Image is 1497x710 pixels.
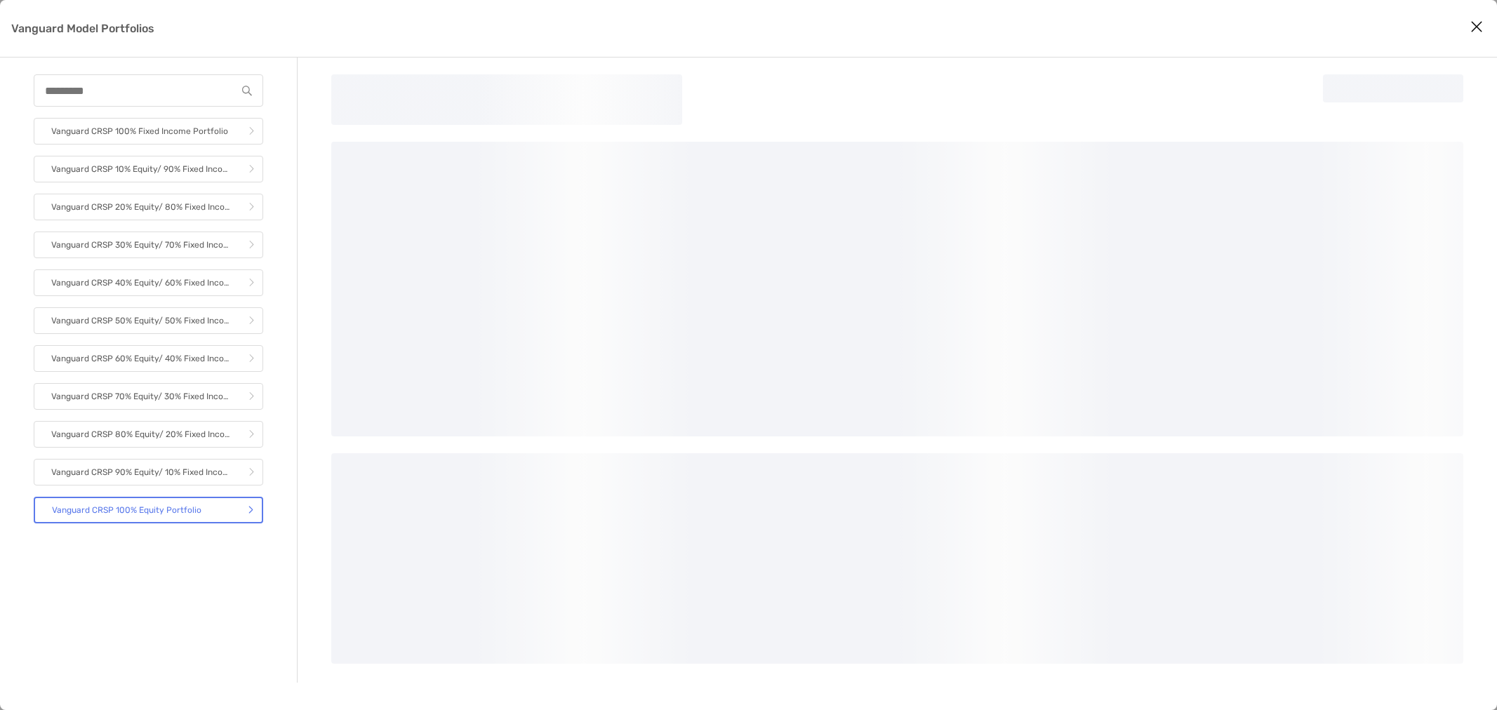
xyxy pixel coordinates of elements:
[51,350,230,368] p: Vanguard CRSP 60% Equity/ 40% Fixed Income Portfolio
[1466,17,1487,38] button: Close modal
[51,426,230,443] p: Vanguard CRSP 80% Equity/ 20% Fixed Income Portfolio
[34,459,263,485] a: Vanguard CRSP 90% Equity/ 10% Fixed Income Portfolio
[51,123,228,140] p: Vanguard CRSP 100% Fixed Income Portfolio
[51,312,230,330] p: Vanguard CRSP 50% Equity/ 50% Fixed Income Portfolio
[242,86,252,96] img: input icon
[34,194,263,220] a: Vanguard CRSP 20% Equity/ 80% Fixed Income Portfolio
[51,274,230,292] p: Vanguard CRSP 40% Equity/ 60% Fixed Income Portfolio
[34,232,263,258] a: Vanguard CRSP 30% Equity/ 70% Fixed Income Portfolio
[34,421,263,448] a: Vanguard CRSP 80% Equity/ 20% Fixed Income Portfolio
[11,20,154,37] p: Vanguard Model Portfolios
[34,497,263,523] a: Vanguard CRSP 100% Equity Portfolio
[34,156,263,182] a: Vanguard CRSP 10% Equity/ 90% Fixed Income Portfolio
[52,502,201,519] p: Vanguard CRSP 100% Equity Portfolio
[34,383,263,410] a: Vanguard CRSP 70% Equity/ 30% Fixed Income Portfolio
[34,345,263,372] a: Vanguard CRSP 60% Equity/ 40% Fixed Income Portfolio
[51,388,230,406] p: Vanguard CRSP 70% Equity/ 30% Fixed Income Portfolio
[51,199,230,216] p: Vanguard CRSP 20% Equity/ 80% Fixed Income Portfolio
[51,236,230,254] p: Vanguard CRSP 30% Equity/ 70% Fixed Income Portfolio
[34,118,263,145] a: Vanguard CRSP 100% Fixed Income Portfolio
[34,269,263,296] a: Vanguard CRSP 40% Equity/ 60% Fixed Income Portfolio
[51,464,230,481] p: Vanguard CRSP 90% Equity/ 10% Fixed Income Portfolio
[34,307,263,334] a: Vanguard CRSP 50% Equity/ 50% Fixed Income Portfolio
[51,161,230,178] p: Vanguard CRSP 10% Equity/ 90% Fixed Income Portfolio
